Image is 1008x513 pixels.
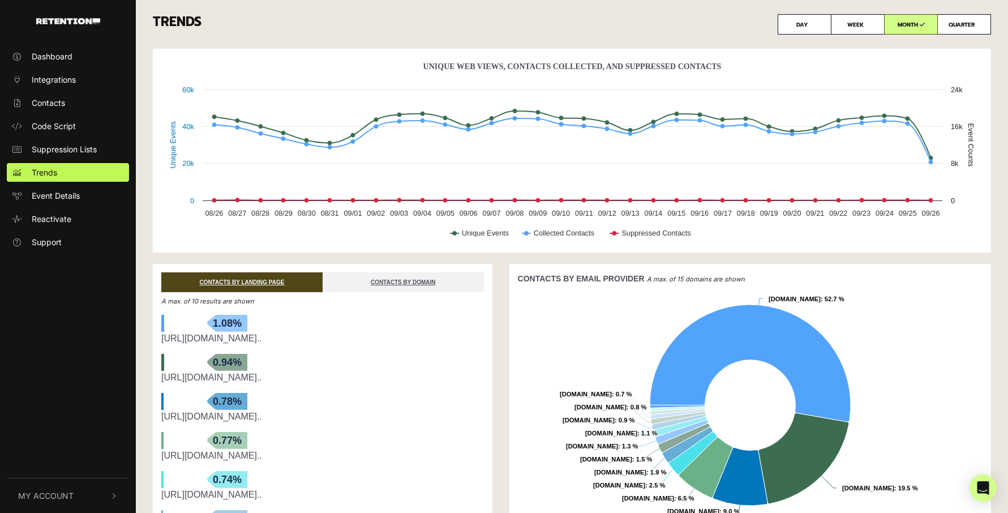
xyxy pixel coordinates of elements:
[951,85,963,94] text: 24k
[182,159,194,168] text: 20k
[622,495,674,502] tspan: [DOMAIN_NAME]
[563,417,634,424] text: : 0.9 %
[182,122,194,131] text: 40k
[413,209,431,217] text: 09/04
[161,410,484,424] div: https://www.healthcentral.com/slideshow/natural-remedies-multiple-sclerosis
[161,334,262,343] a: [URL][DOMAIN_NAME]..
[644,209,662,217] text: 09/14
[190,196,194,205] text: 0
[829,209,847,217] text: 09/22
[32,213,71,225] span: Reactivate
[436,209,454,217] text: 09/05
[390,209,408,217] text: 09/03
[153,14,991,35] h3: TRENDS
[207,393,247,410] span: 0.78%
[18,490,74,502] span: My Account
[323,272,484,292] a: CONTACTS BY DOMAIN
[7,117,129,135] a: Code Script
[621,229,690,237] text: Suppressed Contacts
[7,93,129,112] a: Contacts
[298,209,316,217] text: 08/30
[518,274,645,283] strong: CONTACTS BY EMAIL PROVIDER
[205,209,223,217] text: 08/26
[7,140,129,159] a: Suppression Lists
[690,209,709,217] text: 09/16
[534,229,594,237] text: Collected Contacts
[505,209,524,217] text: 09/08
[737,209,755,217] text: 09/18
[182,85,194,94] text: 60k
[769,296,821,302] tspan: [DOMAIN_NAME]
[585,430,637,437] tspan: [DOMAIN_NAME]
[161,451,262,460] a: [URL][DOMAIN_NAME]..
[899,209,917,217] text: 09/25
[714,209,732,217] text: 09/17
[574,404,646,411] text: : 0.8 %
[967,123,975,167] text: Event Counts
[667,209,685,217] text: 09/15
[884,14,938,35] label: MONTH
[970,474,997,502] div: Open Intercom Messenger
[566,443,638,450] text: : 1.3 %
[598,209,616,217] text: 09/12
[7,478,129,513] button: My Account
[207,432,247,449] span: 0.77%
[529,209,547,217] text: 09/09
[161,412,262,421] a: [URL][DOMAIN_NAME]..
[852,209,870,217] text: 09/23
[806,209,824,217] text: 09/21
[566,443,618,450] tspan: [DOMAIN_NAME]
[321,209,339,217] text: 08/31
[161,373,262,382] a: [URL][DOMAIN_NAME]..
[32,190,80,202] span: Event Details
[161,371,484,384] div: https://www.healthcentral.com/condition/diabetes/is-diabetes-a-disability
[552,209,570,217] text: 09/10
[831,14,885,35] label: WEEK
[228,209,246,217] text: 08/27
[778,14,831,35] label: DAY
[207,354,247,371] span: 0.94%
[274,209,293,217] text: 08/29
[161,490,262,499] a: [URL][DOMAIN_NAME]..
[32,120,76,132] span: Code Script
[621,209,640,217] text: 09/13
[594,469,666,476] text: : 1.9 %
[483,209,501,217] text: 09/07
[951,122,963,131] text: 16k
[783,209,801,217] text: 09/20
[7,210,129,228] a: Reactivate
[593,482,645,489] tspan: [DOMAIN_NAME]
[161,488,484,502] div: https://www.patientpower.info/navigating-cancer/ivermectin-and-cancer-what-the-data-really-shows-...
[7,70,129,89] a: Integrations
[563,417,615,424] tspan: [DOMAIN_NAME]
[32,50,72,62] span: Dashboard
[842,485,894,491] tspan: [DOMAIN_NAME]
[951,159,959,168] text: 8k
[161,57,983,250] svg: Unique Web Views, Contacts Collected, And Suppressed Contacts
[462,229,509,237] text: Unique Events
[251,209,269,217] text: 08/28
[769,296,844,302] text: : 52.7 %
[32,166,57,178] span: Trends
[32,74,76,85] span: Integrations
[7,186,129,205] a: Event Details
[842,485,918,491] text: : 19.5 %
[169,121,177,168] text: Unique Events
[647,275,745,283] em: A max. of 15 domains are shown
[32,143,97,155] span: Suppression Lists
[207,471,247,488] span: 0.74%
[585,430,657,437] text: : 1.1 %
[560,391,632,397] text: : 0.7 %
[207,315,247,332] span: 1.08%
[161,332,484,345] div: https://www.healthcentral.com/slideshow/10-warning-signs-of-alzheimers
[922,209,940,217] text: 09/26
[367,209,385,217] text: 09/02
[460,209,478,217] text: 09/06
[937,14,991,35] label: QUARTER
[423,62,722,71] text: Unique Web Views, Contacts Collected, And Suppressed Contacts
[32,236,62,248] span: Support
[7,163,129,182] a: Trends
[575,209,593,217] text: 09/11
[760,209,778,217] text: 09/19
[594,469,646,476] tspan: [DOMAIN_NAME]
